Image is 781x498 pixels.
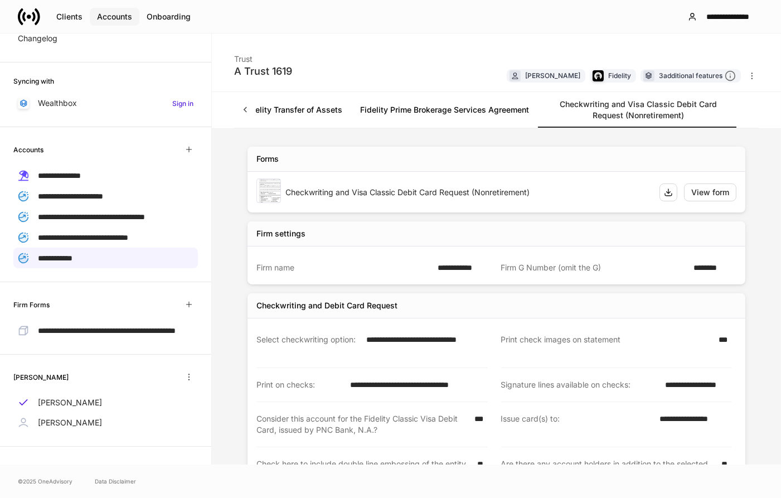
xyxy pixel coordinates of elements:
[56,11,83,22] div: Clients
[501,334,712,356] div: Print check images on statement
[38,417,102,428] p: [PERSON_NAME]
[139,8,198,26] button: Onboarding
[172,98,193,109] h6: Sign in
[235,92,351,128] a: Fidelity Transfer of Assets
[13,393,198,413] a: [PERSON_NAME]
[501,413,653,436] div: Issue card(s) to:
[234,47,292,65] div: Trust
[49,8,90,26] button: Clients
[95,477,136,486] a: Data Disclaimer
[147,11,191,22] div: Onboarding
[256,334,360,356] div: Select checkwriting option:
[256,153,279,165] div: Forms
[538,92,739,128] a: Checkwriting and Visa Classic Debit Card Request (Nonretirement)
[13,144,43,155] h6: Accounts
[256,413,468,436] div: Consider this account for the Fidelity Classic Visa Debit Card, issued by PNC Bank, N.A.?
[285,187,651,198] div: Checkwriting and Visa Classic Debit Card Request (Nonretirement)
[351,92,538,128] a: Fidelity Prime Brokerage Services Agreement
[525,70,580,81] div: [PERSON_NAME]
[256,262,431,273] div: Firm name
[38,397,102,408] p: [PERSON_NAME]
[13,299,50,310] h6: Firm Forms
[234,65,292,78] div: A Trust 1619
[13,28,198,49] a: Changelog
[691,187,729,198] div: View form
[18,33,57,44] p: Changelog
[18,477,72,486] span: © 2025 OneAdvisory
[256,458,470,481] div: Check here to include double line embossing of the entity name and cardholder name
[90,8,139,26] button: Accounts
[608,70,631,81] div: Fidelity
[256,300,397,311] div: Checkwriting and Debit Card Request
[256,228,305,239] div: Firm settings
[13,413,198,433] a: [PERSON_NAME]
[13,76,54,86] h6: Syncing with
[501,262,687,273] div: Firm G Number (omit the G)
[501,379,659,390] div: Signature lines available on checks:
[501,458,715,481] div: Are there any account holders in addition to the selected client(s)?
[659,70,736,82] div: 3 additional features
[13,372,69,383] h6: [PERSON_NAME]
[256,379,343,390] div: Print on checks:
[97,11,132,22] div: Accounts
[38,98,77,109] p: Wealthbox
[684,183,736,201] button: View form
[13,93,198,113] a: WealthboxSign in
